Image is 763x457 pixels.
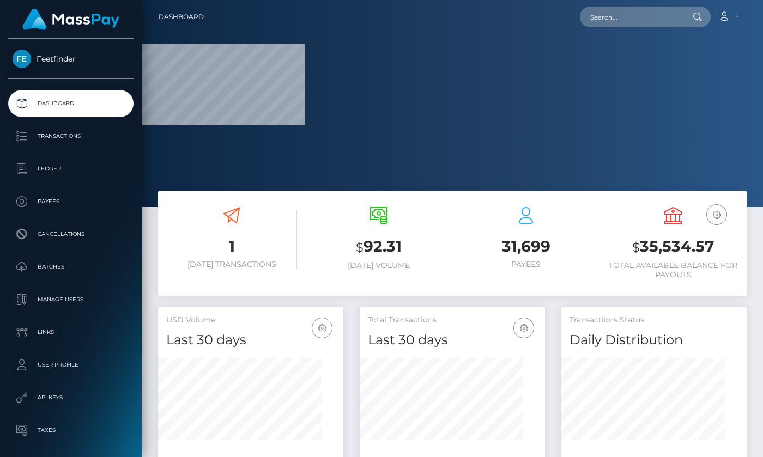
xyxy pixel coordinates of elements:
a: Ledger [8,155,134,182]
p: Payees [13,193,129,210]
p: Cancellations [13,226,129,242]
h4: Daily Distribution [570,331,738,350]
h6: [DATE] Transactions [166,260,297,269]
a: Cancellations [8,221,134,248]
small: $ [632,240,640,255]
input: Search... [580,7,682,27]
span: Feetfinder [8,54,134,64]
h3: 1 [166,236,297,257]
a: Transactions [8,123,134,150]
img: MassPay Logo [22,9,119,30]
p: Transactions [13,128,129,144]
h5: USD Volume [166,315,335,326]
p: Batches [13,259,129,275]
p: Dashboard [13,95,129,112]
h4: Last 30 days [166,331,335,350]
a: Taxes [8,417,134,444]
p: API Keys [13,389,129,406]
a: Batches [8,253,134,281]
a: Links [8,319,134,346]
a: Manage Users [8,286,134,313]
p: Ledger [13,161,129,177]
p: User Profile [13,357,129,373]
h4: Last 30 days [368,331,537,350]
a: User Profile [8,351,134,379]
h3: 31,699 [461,236,591,257]
a: Dashboard [8,90,134,117]
h6: [DATE] Volume [313,261,444,270]
p: Taxes [13,422,129,438]
a: API Keys [8,384,134,411]
p: Links [13,324,129,340]
a: Payees [8,188,134,215]
small: $ [356,240,364,255]
h6: Total Available Balance for Payouts [608,261,738,279]
h6: Payees [461,260,591,269]
h5: Transactions Status [570,315,738,326]
a: Dashboard [159,5,204,28]
h3: 92.31 [313,236,444,258]
img: Feetfinder [13,50,31,68]
h5: Total Transactions [368,315,537,326]
p: Manage Users [13,291,129,308]
h3: 35,534.57 [608,236,738,258]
